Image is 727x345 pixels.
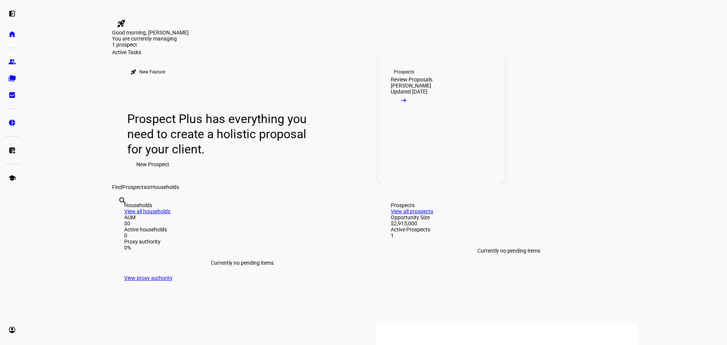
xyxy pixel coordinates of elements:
span: Households [151,184,179,190]
mat-icon: rocket_launch [130,69,136,75]
div: Updated [DATE] [391,89,427,95]
div: Prospects [394,69,414,75]
eth-mat-symbol: pie_chart [8,119,16,126]
a: ProspectsReview Proposals[PERSON_NAME]Updated [DATE] [379,55,504,184]
a: home [5,27,20,42]
div: Currently no pending items [391,239,627,263]
div: 1 prospect [112,42,188,48]
div: $2,915,000 [391,220,627,226]
a: bid_landscape [5,87,20,103]
a: View all prospects [391,208,433,214]
div: Review Proposals [391,76,432,83]
div: 1 [391,233,627,239]
a: View proxy authority [124,275,173,281]
div: Opportunity Size [391,214,627,220]
eth-mat-symbol: school [8,174,16,182]
a: pie_chart [5,115,20,130]
div: Households [124,202,360,208]
div: Good morning, [PERSON_NAME] [112,30,639,36]
div: $0 [124,220,360,226]
eth-mat-symbol: group [8,58,16,66]
mat-icon: search [118,196,127,205]
a: group [5,54,20,69]
div: 0% [124,245,360,251]
input: Enter name of prospect or household [118,206,120,215]
div: 0 [124,233,360,239]
eth-mat-symbol: home [8,30,16,38]
div: [PERSON_NAME] [391,83,431,89]
span: New Prospect [136,157,169,172]
eth-mat-symbol: account_circle [8,326,16,334]
div: Find or [112,184,639,190]
span: You are currently managing [112,36,177,42]
eth-mat-symbol: list_alt_add [8,147,16,154]
a: View all households [124,208,170,214]
div: Active Prospects [391,226,627,233]
span: Prospects [122,184,146,190]
div: Active households [124,226,360,233]
eth-mat-symbol: bid_landscape [8,91,16,99]
mat-icon: arrow_right_alt [400,97,407,104]
div: New Feature [139,69,165,75]
mat-icon: rocket_launch [117,19,126,28]
eth-mat-symbol: folder_copy [8,75,16,82]
div: Currently no pending items [124,251,360,275]
div: Prospects [391,202,627,208]
div: AUM [124,214,360,220]
eth-mat-symbol: left_panel_open [8,10,16,17]
div: Proxy authority [124,239,360,245]
a: folder_copy [5,71,20,86]
button: New Prospect [127,157,178,172]
div: Prospect Plus has everything you need to create a holistic proposal for your client. [127,111,314,157]
div: Active Tasks [112,49,639,55]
